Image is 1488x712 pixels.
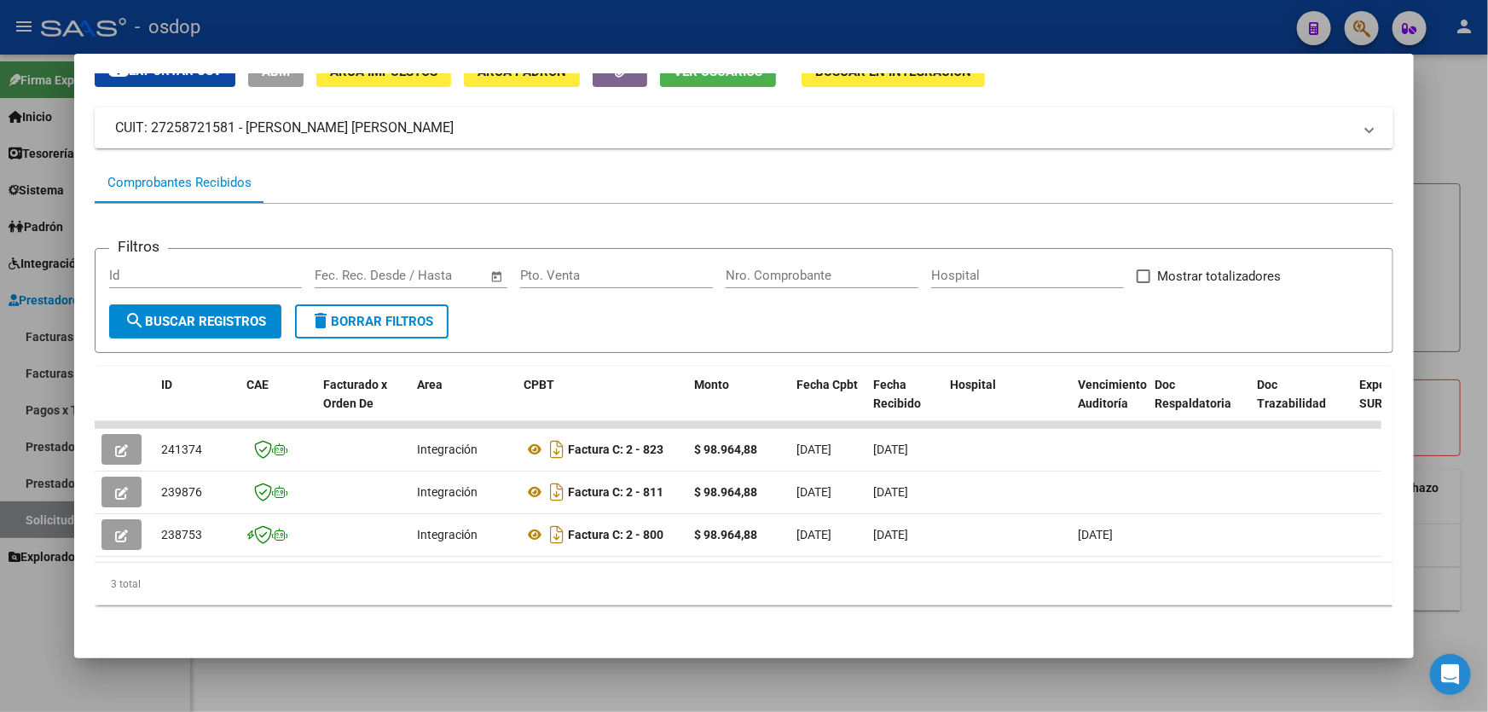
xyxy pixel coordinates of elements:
[873,378,921,411] span: Fecha Recibido
[417,528,478,541] span: Integración
[1352,367,1446,442] datatable-header-cell: Expediente SUR Asociado
[950,378,996,391] span: Hospital
[161,378,172,391] span: ID
[124,310,145,331] mat-icon: search
[410,367,517,442] datatable-header-cell: Area
[524,378,554,391] span: CPBT
[417,378,443,391] span: Area
[873,443,908,456] span: [DATE]
[1071,367,1148,442] datatable-header-cell: Vencimiento Auditoría
[694,378,729,391] span: Monto
[1250,367,1352,442] datatable-header-cell: Doc Trazabilidad
[866,367,943,442] datatable-header-cell: Fecha Recibido
[161,528,202,541] span: 238753
[310,314,433,329] span: Borrar Filtros
[246,378,269,391] span: CAE
[240,367,316,442] datatable-header-cell: CAE
[1078,528,1113,541] span: [DATE]
[1078,378,1147,411] span: Vencimiento Auditoría
[154,367,240,442] datatable-header-cell: ID
[310,310,331,331] mat-icon: delete
[796,378,858,391] span: Fecha Cpbt
[161,485,202,499] span: 239876
[1155,378,1231,411] span: Doc Respaldatoria
[316,367,410,442] datatable-header-cell: Facturado x Orden De
[546,521,568,548] i: Descargar documento
[546,478,568,506] i: Descargar documento
[687,367,790,442] datatable-header-cell: Monto
[109,235,168,258] h3: Filtros
[315,268,384,283] input: Fecha inicio
[694,443,757,456] strong: $ 98.964,88
[568,528,663,541] strong: Factura C: 2 - 800
[568,443,663,456] strong: Factura C: 2 - 823
[417,443,478,456] span: Integración
[1148,367,1250,442] datatable-header-cell: Doc Respaldatoria
[796,485,831,499] span: [DATE]
[417,485,478,499] span: Integración
[546,436,568,463] i: Descargar documento
[796,528,831,541] span: [DATE]
[295,304,449,339] button: Borrar Filtros
[1359,378,1435,411] span: Expediente SUR Asociado
[790,367,866,442] datatable-header-cell: Fecha Cpbt
[1257,378,1326,411] span: Doc Trazabilidad
[873,528,908,541] span: [DATE]
[107,173,252,193] div: Comprobantes Recibidos
[1157,266,1281,287] span: Mostrar totalizadores
[943,367,1071,442] datatable-header-cell: Hospital
[115,118,1352,138] mat-panel-title: CUIT: 27258721581 - [PERSON_NAME] [PERSON_NAME]
[95,563,1393,605] div: 3 total
[108,63,222,78] span: Exportar CSV
[873,485,908,499] span: [DATE]
[568,485,663,499] strong: Factura C: 2 - 811
[323,378,387,411] span: Facturado x Orden De
[399,268,482,283] input: Fecha fin
[161,443,202,456] span: 241374
[109,304,281,339] button: Buscar Registros
[487,267,507,287] button: Open calendar
[124,314,266,329] span: Buscar Registros
[1430,654,1471,695] div: Open Intercom Messenger
[95,107,1393,148] mat-expansion-panel-header: CUIT: 27258721581 - [PERSON_NAME] [PERSON_NAME]
[517,367,687,442] datatable-header-cell: CPBT
[694,528,757,541] strong: $ 98.964,88
[796,443,831,456] span: [DATE]
[694,485,757,499] strong: $ 98.964,88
